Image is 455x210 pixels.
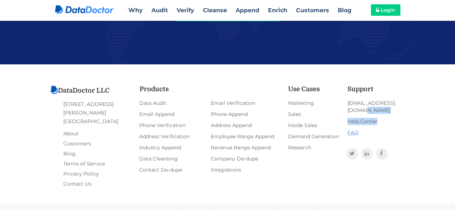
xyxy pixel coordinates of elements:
span: Cleanse [203,7,227,14]
a: Inside Sales [287,121,341,130]
span: Append [236,7,259,14]
a: Industry Append [138,143,210,152]
a: Email Append [138,109,210,119]
a: FAQ [346,128,406,137]
a: Login [371,4,400,16]
a: Customers [63,139,91,149]
span: Why [128,7,143,14]
span: Blog [338,7,351,14]
span: Verify [177,7,194,14]
a: Demand Generation [287,132,341,141]
a: Email Verification [210,98,282,108]
a: Phone Verification [138,121,210,130]
a: Marketing [287,98,341,108]
a: Data Audit [138,98,210,108]
a: Contact Us [63,179,91,189]
a: Address Append [210,121,282,130]
img: logo [51,86,58,94]
a: Company De-dupe [210,154,282,163]
a: [EMAIL_ADDRESS][DOMAIN_NAME] [346,98,406,115]
address: [STREET_ADDRESS][PERSON_NAME] [GEOGRAPHIC_DATA] [63,100,139,126]
a: Phone Append [210,109,282,119]
span: Customers [296,7,329,14]
a: About [63,129,79,139]
a: Data Cleansing [138,154,210,163]
h3: Products [140,86,282,93]
a: Privacy Policy [63,169,99,179]
span: Audit [151,7,168,14]
a: Terms of Service [63,159,105,169]
h3: Support [347,86,406,93]
a: Sales [287,109,341,119]
a: Blog [63,149,76,159]
h3: DataDoctor LLC [51,86,139,94]
span: Enrich [268,7,287,14]
a: Contact De-dupe [138,165,210,174]
h3: Use Cases [288,86,341,93]
a: Employee Range Append [210,132,282,141]
a: Help Center [346,117,406,126]
a: Research [287,143,341,152]
a: Revenue Range Append [210,143,282,152]
a: Integrations [210,165,282,174]
a: Address Verification [138,132,210,141]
